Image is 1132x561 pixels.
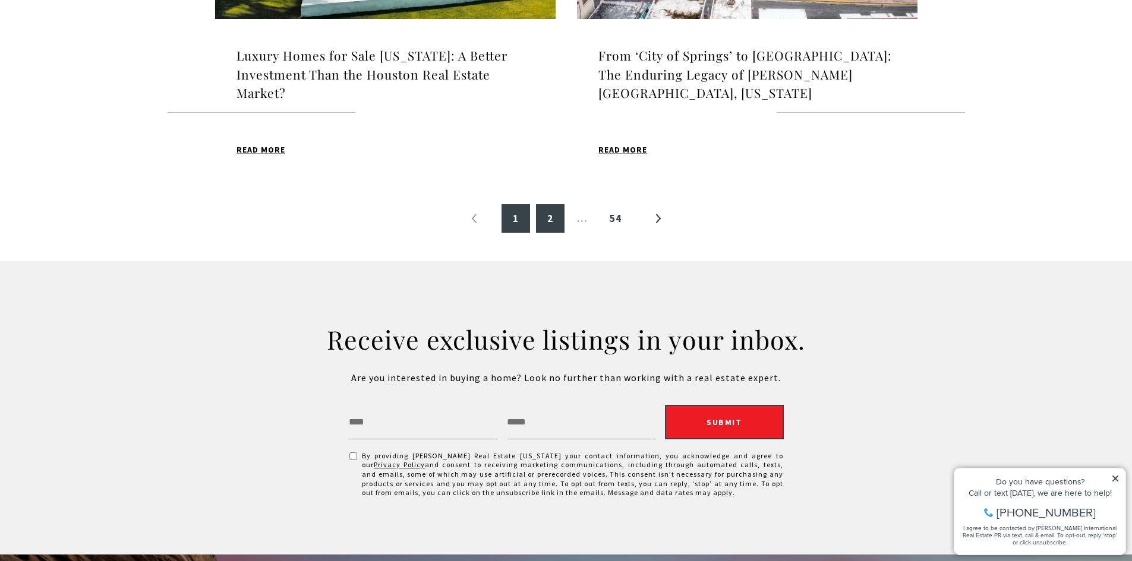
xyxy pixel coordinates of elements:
[374,460,425,469] a: Privacy Policy - open in a new tab
[12,38,172,46] div: Call or text [DATE], we are here to help!
[327,370,805,386] p: Are you interested in buying a home? Look no further than working with a real estate expert.
[49,56,148,68] span: [PHONE_NUMBER]
[237,145,285,154] span: Read MORE
[15,73,169,96] span: I agree to be contacted by [PERSON_NAME] International Real Estate PR via text, call & email. To ...
[237,46,534,103] h4: Luxury Homes for Sale [US_STATE]: A Better Investment Than the Houston Real Estate Market?
[598,46,896,103] h4: From ‘City of Springs’ to [GEOGRAPHIC_DATA]: The Enduring Legacy of [PERSON_NAME][GEOGRAPHIC_DATA...
[665,405,784,439] button: Submit
[507,405,655,439] input: Email
[598,145,647,154] span: Read MORE
[349,452,357,460] input: By providing Christie's Real Estate Puerto Rico your contact information, you acknowledge and agr...
[644,204,672,233] li: Next page
[600,204,631,233] a: 54
[362,451,783,497] span: By providing [PERSON_NAME] Real Estate [US_STATE] your contact information, you acknowledge and a...
[502,204,530,233] a: 1
[12,27,172,35] div: Do you have questions?
[536,204,565,233] a: 2
[644,204,672,233] a: »
[327,323,805,356] h2: Receive exclusive listings in your inbox.
[349,405,497,439] input: Name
